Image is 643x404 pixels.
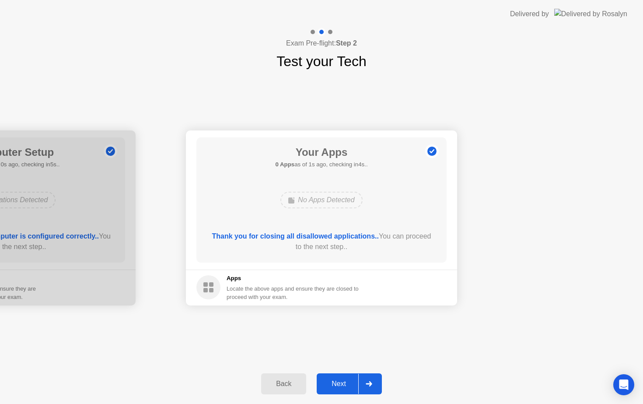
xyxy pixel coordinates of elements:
[510,9,549,19] div: Delivered by
[317,373,382,394] button: Next
[275,160,367,169] h5: as of 1s ago, checking in4s..
[613,374,634,395] div: Open Intercom Messenger
[212,232,379,240] b: Thank you for closing all disallowed applications..
[554,9,627,19] img: Delivered by Rosalyn
[264,380,304,388] div: Back
[261,373,306,394] button: Back
[286,38,357,49] h4: Exam Pre-flight:
[280,192,362,208] div: No Apps Detected
[319,380,358,388] div: Next
[227,285,359,301] div: Locate the above apps and ensure they are closed to proceed with your exam.
[209,231,434,252] div: You can proceed to the next step..
[275,161,294,168] b: 0 Apps
[275,144,367,160] h1: Your Apps
[227,274,359,283] h5: Apps
[276,51,367,72] h1: Test your Tech
[336,39,357,47] b: Step 2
